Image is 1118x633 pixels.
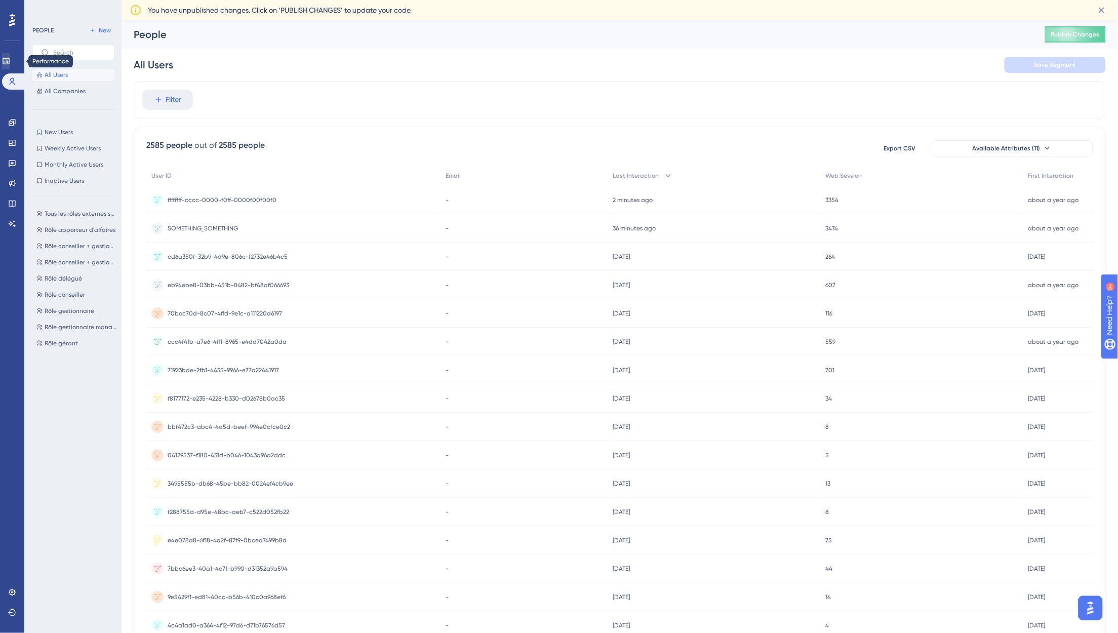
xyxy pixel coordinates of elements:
[168,253,288,261] span: cd6a350f-32b9-4d9e-806c-f2732e46b4c5
[168,366,279,374] span: 71923bde-2fb1-4435-9966-e77a22441917
[168,423,290,431] span: bbf472c3-abc4-4a5d-beef-994e0cfce0c2
[168,480,293,488] span: 3495555b-db68-45be-bb82-0024ef4cb9ee
[86,24,114,36] button: New
[32,159,114,171] button: Monthly Active Users
[168,508,289,516] span: f288755d-d95e-48bc-aeb7-c522d052fb22
[1028,452,1046,459] time: [DATE]
[32,337,121,349] button: Rôle gérant
[1028,172,1074,180] span: First Interaction
[613,594,630,601] time: [DATE]
[32,240,121,252] button: Rôle conseiller + gestionnaire
[613,565,630,572] time: [DATE]
[194,139,217,151] div: out of
[613,395,630,402] time: [DATE]
[168,224,238,232] span: SOMETHING_SOMETHING
[219,139,265,151] div: 2585 people
[825,536,832,544] span: 75
[1028,282,1079,289] time: about a year ago
[446,309,449,318] span: -
[1028,225,1079,232] time: about a year ago
[32,289,121,301] button: Rôle conseiller
[973,144,1041,152] span: Available Attributes (11)
[874,140,925,156] button: Export CSV
[613,537,630,544] time: [DATE]
[446,253,449,261] span: -
[168,394,285,403] span: f8177172-e235-4228-b330-d02678b0ac35
[168,338,287,346] span: ccc4f41b-a7e6-4ff1-8965-e4dd7042a0da
[134,27,1020,42] div: People
[134,58,173,72] div: All Users
[446,366,449,374] span: -
[1028,395,1046,402] time: [DATE]
[1005,57,1106,73] button: Save Segment
[32,26,54,34] div: PEOPLE
[1028,367,1046,374] time: [DATE]
[1028,196,1079,204] time: about a year ago
[32,224,121,236] button: Rôle apporteur d'affaires
[32,85,114,97] button: All Companies
[613,508,630,516] time: [DATE]
[446,196,449,204] span: -
[446,224,449,232] span: -
[1028,537,1046,544] time: [DATE]
[68,5,74,13] div: 9+
[613,480,630,487] time: [DATE]
[166,94,182,106] span: Filter
[45,71,68,79] span: All Users
[825,224,838,232] span: 3474
[32,321,121,333] button: Rôle gestionnaire manager
[825,621,829,629] span: 4
[1028,622,1046,629] time: [DATE]
[45,161,103,169] span: Monthly Active Users
[1034,61,1076,69] span: Save Segment
[825,508,829,516] span: 8
[825,253,835,261] span: 264
[168,593,286,601] span: 9e5429f1-ed81-40cc-b56b-410c0a968ef6
[1028,253,1046,260] time: [DATE]
[613,367,630,374] time: [DATE]
[825,196,838,204] span: 3354
[446,536,449,544] span: -
[32,272,121,285] button: Rôle délégué
[825,394,832,403] span: 34
[45,258,116,266] span: Rôle conseiller + gestionnaire manager
[142,90,193,110] button: Filter
[45,274,82,283] span: Rôle délégué
[168,565,288,573] span: 7bbc6ee3-40a1-4c71-b990-d31352a9a594
[1028,565,1046,572] time: [DATE]
[45,144,101,152] span: Weekly Active Users
[1028,480,1046,487] time: [DATE]
[446,281,449,289] span: -
[32,256,121,268] button: Rôle conseiller + gestionnaire manager
[1045,26,1106,43] button: Publish Changes
[825,565,832,573] span: 44
[446,508,449,516] span: -
[446,565,449,573] span: -
[613,310,630,317] time: [DATE]
[32,208,121,220] button: Tous les rôles externes sauf apporteur d'affaires
[148,4,412,16] span: You have unpublished changes. Click on ‘PUBLISH CHANGES’ to update your code.
[32,305,121,317] button: Rôle gestionnaire
[32,69,114,81] button: All Users
[1028,423,1046,430] time: [DATE]
[446,423,449,431] span: -
[45,291,85,299] span: Rôle conseiller
[825,281,835,289] span: 607
[825,423,829,431] span: 8
[613,423,630,430] time: [DATE]
[45,226,115,234] span: Rôle apporteur d'affaires
[613,172,659,180] span: Last Interaction
[613,452,630,459] time: [DATE]
[24,3,63,15] span: Need Help?
[45,242,116,250] span: Rôle conseiller + gestionnaire
[613,622,630,629] time: [DATE]
[446,451,449,459] span: -
[32,175,114,187] button: Inactive Users
[1028,338,1079,345] time: about a year ago
[931,140,1093,156] button: Available Attributes (11)
[45,210,116,218] span: Tous les rôles externes sauf apporteur d'affaires
[45,87,86,95] span: All Companies
[825,338,835,346] span: 559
